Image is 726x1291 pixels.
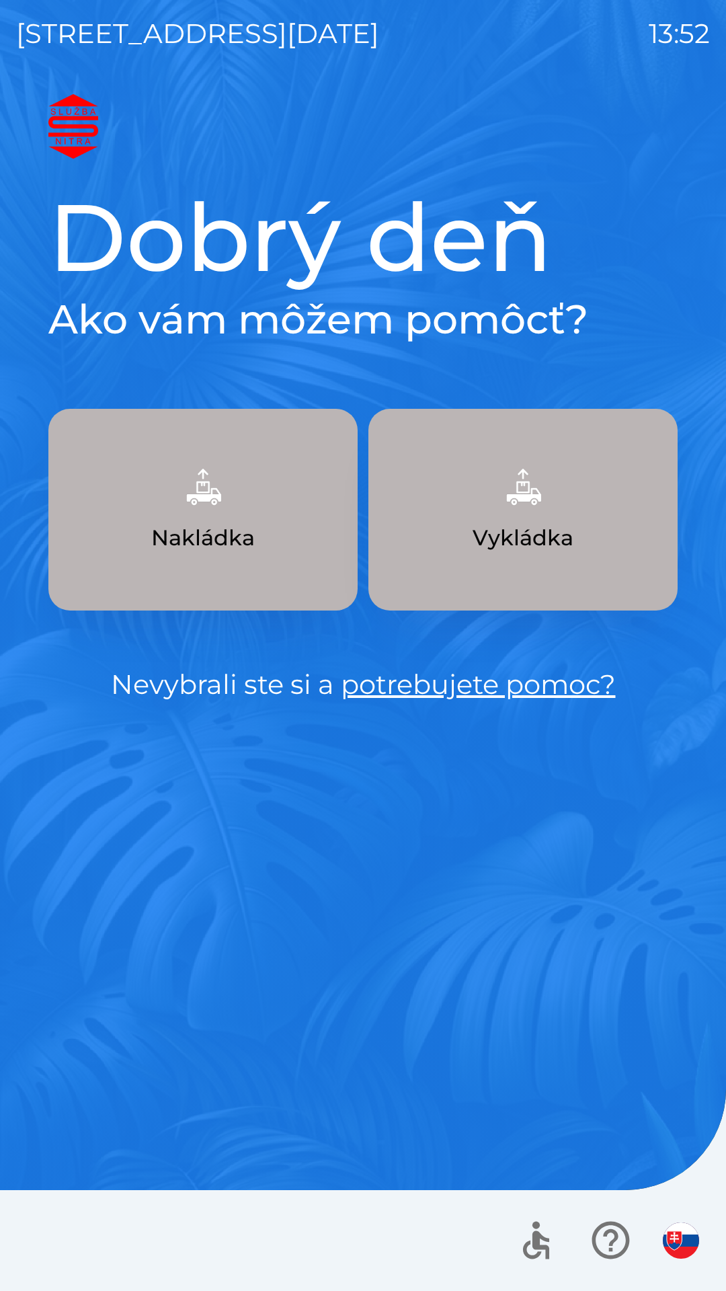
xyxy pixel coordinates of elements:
button: Nakládka [48,409,358,611]
button: Vykládka [368,409,678,611]
p: 13:52 [649,13,710,54]
img: 6e47bb1a-0e3d-42fb-b293-4c1d94981b35.png [493,457,553,516]
h1: Dobrý deň [48,180,678,295]
img: 9957f61b-5a77-4cda-b04a-829d24c9f37e.png [173,457,233,516]
p: Nevybrali ste si a [48,664,678,705]
img: Logo [48,94,678,159]
p: Vykládka [473,522,573,554]
a: potrebujete pomoc? [341,668,616,701]
img: sk flag [663,1222,699,1259]
p: [STREET_ADDRESS][DATE] [16,13,379,54]
h2: Ako vám môžem pomôcť? [48,295,678,344]
p: Nakládka [151,522,255,554]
